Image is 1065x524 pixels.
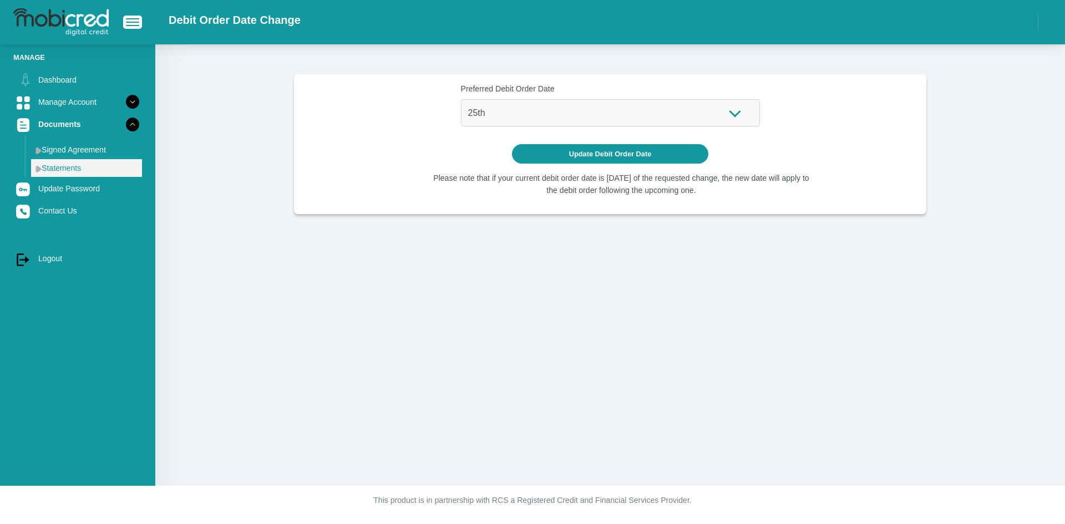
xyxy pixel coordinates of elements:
[13,52,142,63] li: Manage
[430,172,813,196] li: Please note that if your current debit order date is [DATE] of the requested change, the new date...
[13,114,142,135] a: Documents
[35,165,42,172] img: menu arrow
[225,495,840,506] p: This product is in partnership with RCS a Registered Credit and Financial Services Provider.
[461,83,760,95] label: Preferred Debit Order Date
[35,147,42,154] img: menu arrow
[13,8,109,36] img: logo-mobicred.svg
[31,159,142,177] a: Statements
[512,144,709,164] button: Update Debit Order Date
[169,13,301,27] h2: Debit Order Date Change
[13,178,142,199] a: Update Password
[13,91,142,113] a: Manage Account
[13,248,142,269] a: Logout
[31,141,142,159] a: Signed Agreement
[13,69,142,90] a: Dashboard
[13,200,142,221] a: Contact Us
